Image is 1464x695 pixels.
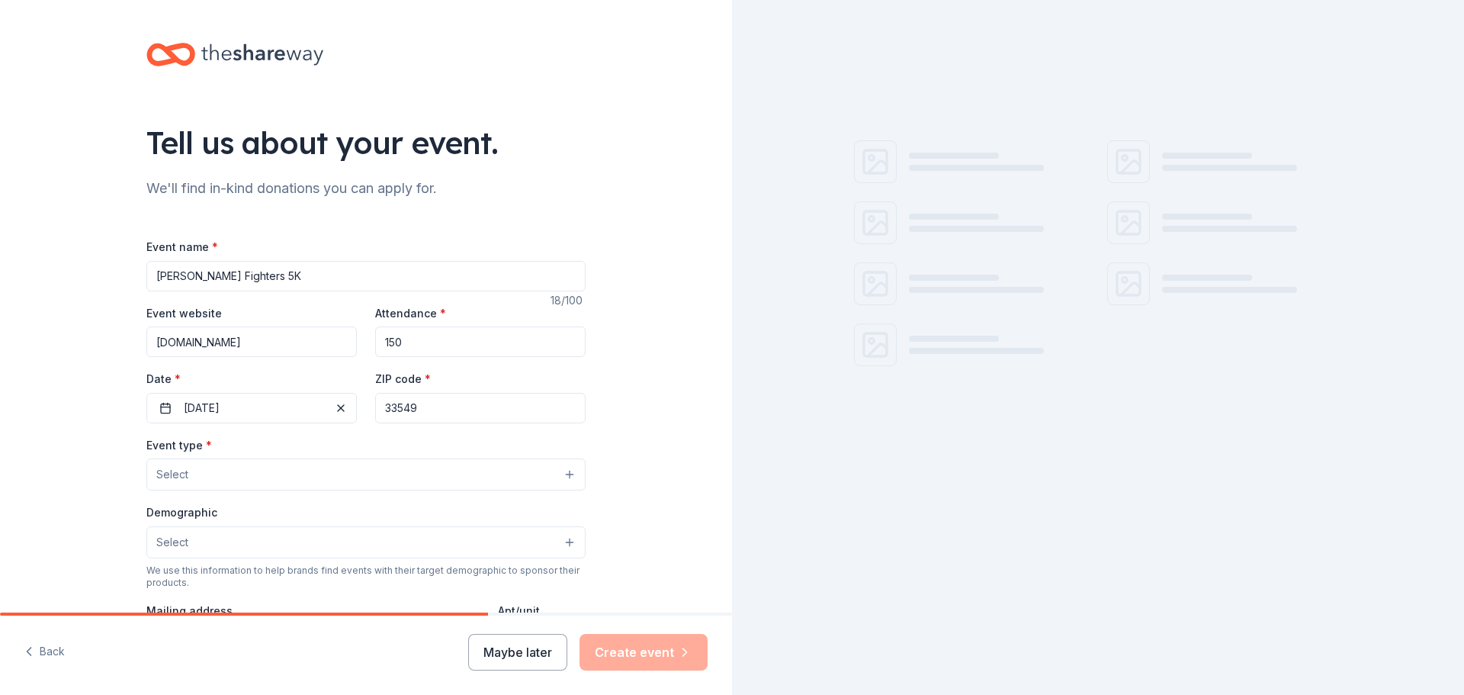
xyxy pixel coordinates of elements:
input: Spring Fundraiser [146,261,586,291]
button: Select [146,459,586,491]
label: Mailing address [146,603,233,619]
label: Event name [146,240,218,255]
span: Select [156,465,188,484]
input: https://www... [146,327,357,357]
label: Event type [146,438,212,453]
button: Maybe later [468,634,567,671]
div: We'll find in-kind donations you can apply for. [146,176,586,201]
div: We use this information to help brands find events with their target demographic to sponsor their... [146,565,586,589]
input: 12345 (U.S. only) [375,393,586,423]
input: 20 [375,327,586,357]
label: Event website [146,306,222,321]
div: Tell us about your event. [146,121,586,164]
div: 18 /100 [551,291,586,310]
button: Back [24,636,65,668]
label: Apt/unit [498,603,540,619]
button: Select [146,526,586,558]
label: Attendance [375,306,446,321]
label: ZIP code [375,372,431,387]
label: Date [146,372,357,387]
label: Demographic [146,505,217,520]
span: Select [156,533,188,552]
button: [DATE] [146,393,357,423]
